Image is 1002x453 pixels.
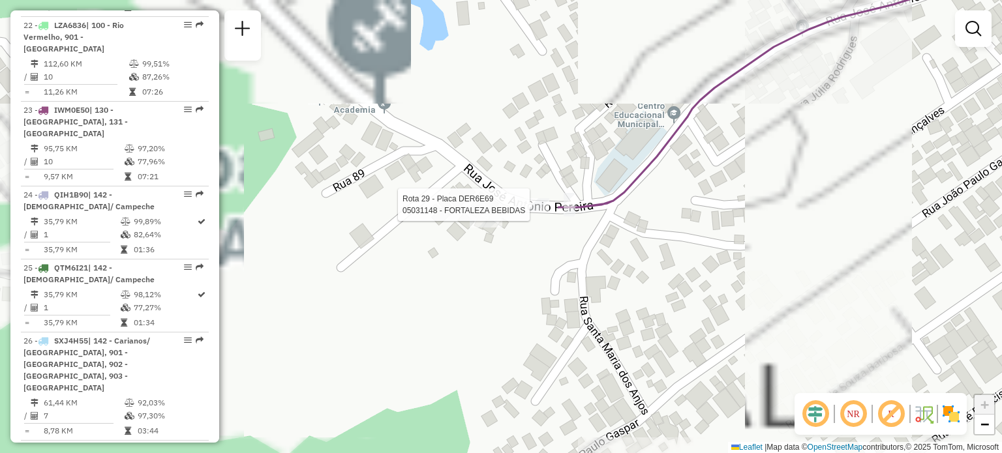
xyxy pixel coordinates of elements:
em: Opções [184,336,192,344]
a: Exibir filtros [960,16,986,42]
span: QTM6I21 [54,263,88,272]
a: Zoom in [975,395,994,415]
td: 01:34 [133,316,196,329]
em: Rota exportada [196,106,204,113]
span: 22 - [23,20,124,53]
i: % de utilização do peso [121,291,130,299]
td: = [23,170,30,183]
span: SXJ4H55 [54,336,88,345]
i: Tempo total em rota [125,427,131,435]
span: | [765,443,767,452]
i: Rota otimizada [198,218,205,226]
td: 87,26% [142,70,204,83]
i: Total de Atividades [31,73,38,81]
span: + [980,396,989,413]
span: Exibir rótulo [875,398,907,430]
td: 82,64% [133,228,196,241]
i: Total de Atividades [31,412,38,420]
div: Map data © contributors,© 2025 TomTom, Microsoft [728,442,1002,453]
em: Opções [184,21,192,29]
td: 112,60 KM [43,57,129,70]
td: / [23,409,30,422]
i: Distância Total [31,145,38,153]
td: / [23,155,30,168]
a: OpenStreetMap [808,443,863,452]
span: 24 - [23,190,155,211]
span: LZA6836 [54,20,86,30]
i: % de utilização da cubagem [125,412,134,420]
em: Opções [184,106,192,113]
td: 9,57 KM [43,170,124,183]
span: 23 - [23,105,128,138]
i: Tempo total em rota [121,319,127,327]
td: 35,79 KM [43,215,120,228]
td: 07:26 [142,85,204,98]
span: | 100 - Rio Vermelho, 901 - [GEOGRAPHIC_DATA] [23,20,124,53]
span: Ocultar NR [838,398,869,430]
i: Tempo total em rota [129,88,136,96]
em: Rota exportada [196,263,204,271]
span: | 130 - [GEOGRAPHIC_DATA], 131 - [GEOGRAPHIC_DATA] [23,105,128,138]
i: % de utilização da cubagem [121,231,130,239]
span: QIH1B90 [54,190,88,199]
em: Rota exportada [196,336,204,344]
i: % de utilização da cubagem [125,158,134,166]
td: = [23,243,30,256]
td: 1 [43,301,120,314]
i: Tempo total em rota [121,246,127,254]
td: = [23,85,30,98]
td: 10 [43,70,129,83]
td: 61,44 KM [43,396,124,409]
i: % de utilização do peso [125,399,134,407]
td: 77,96% [137,155,203,168]
td: / [23,70,30,83]
i: % de utilização do peso [121,218,130,226]
td: 95,75 KM [43,142,124,155]
td: 92,03% [137,396,203,409]
td: 01:36 [133,243,196,256]
td: 98,12% [133,288,196,301]
span: | 142 - Carianos/ [GEOGRAPHIC_DATA], 901 - [GEOGRAPHIC_DATA], 902 - [GEOGRAPHIC_DATA], 903 - [GEO... [23,336,150,392]
td: 8,78 KM [43,424,124,437]
td: 07:21 [137,170,203,183]
span: − [980,416,989,432]
td: 03:44 [137,424,203,437]
td: 35,79 KM [43,243,120,256]
i: Rota otimizada [198,291,205,299]
span: 26 - [23,336,150,392]
td: = [23,316,30,329]
td: 99,51% [142,57,204,70]
span: IWM0E50 [54,105,89,115]
i: Distância Total [31,60,38,68]
span: | 142 - [DEMOGRAPHIC_DATA]/ Campeche [23,263,155,284]
td: 97,20% [137,142,203,155]
td: / [23,228,30,241]
i: % de utilização do peso [129,60,139,68]
span: 25 - [23,263,155,284]
td: 97,30% [137,409,203,422]
td: / [23,301,30,314]
img: Fluxo de ruas [913,403,934,424]
span: Ocultar deslocamento [800,398,831,430]
i: % de utilização da cubagem [129,73,139,81]
td: 35,79 KM [43,288,120,301]
td: = [23,424,30,437]
td: 99,89% [133,215,196,228]
i: Total de Atividades [31,304,38,312]
a: Nova sessão e pesquisa [230,16,256,45]
i: Tempo total em rota [125,173,131,181]
em: Rota exportada [196,190,204,198]
i: % de utilização do peso [125,145,134,153]
a: Zoom out [975,415,994,434]
td: 35,79 KM [43,316,120,329]
i: Total de Atividades [31,158,38,166]
em: Opções [184,190,192,198]
i: Distância Total [31,218,38,226]
span: | 142 - [DEMOGRAPHIC_DATA]/ Campeche [23,190,155,211]
i: Distância Total [31,399,38,407]
i: Total de Atividades [31,231,38,239]
img: Exibir/Ocultar setores [941,403,962,424]
td: 11,26 KM [43,85,129,98]
td: 77,27% [133,301,196,314]
i: % de utilização da cubagem [121,304,130,312]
